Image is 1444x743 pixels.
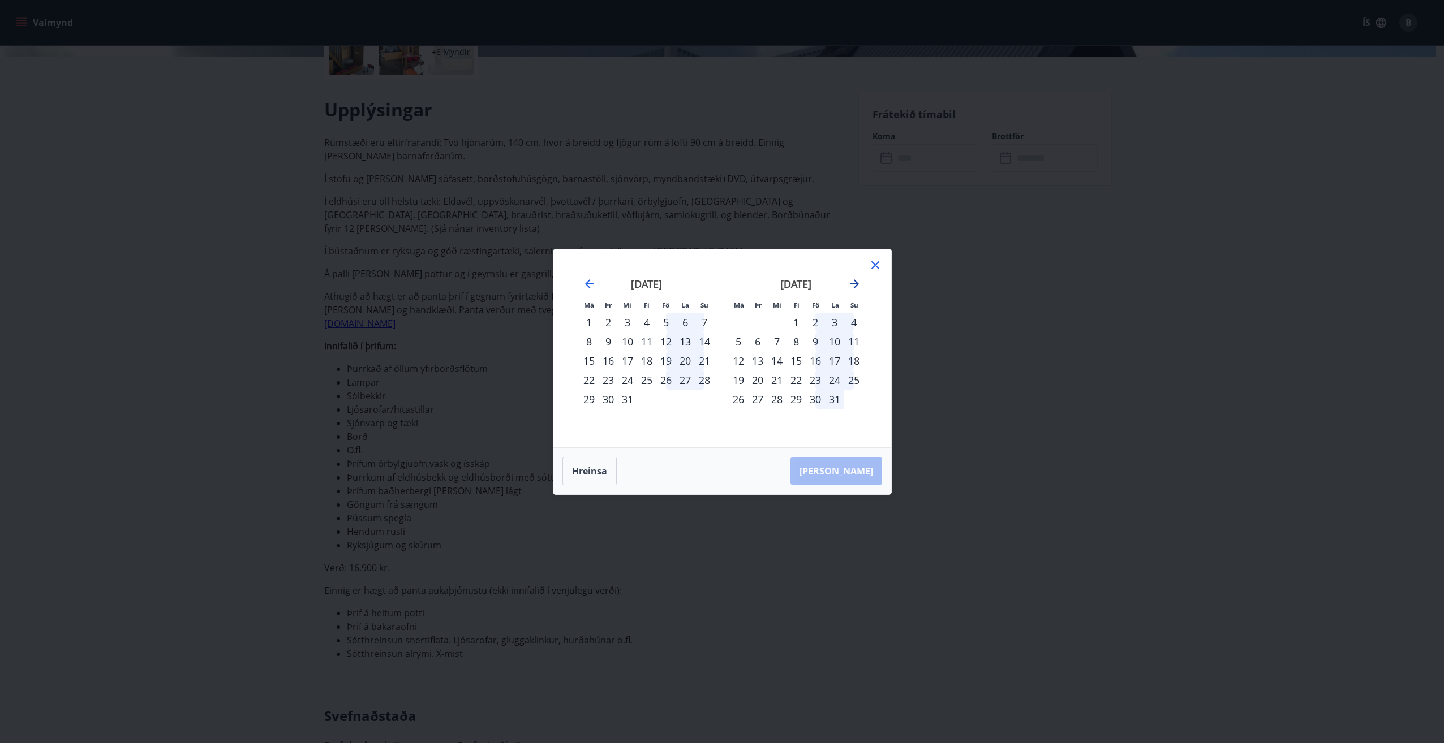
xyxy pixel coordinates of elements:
[656,313,676,332] div: 5
[844,332,863,351] td: Choose sunnudagur, 11. janúar 2026 as your check-in date. It’s available.
[825,332,844,351] div: 10
[579,332,599,351] div: 8
[748,332,767,351] td: Choose þriðjudagur, 6. janúar 2026 as your check-in date. It’s available.
[695,313,714,332] td: Choose sunnudagur, 7. desember 2025 as your check-in date. It’s available.
[825,351,844,370] div: 17
[825,390,844,409] td: Choose laugardagur, 31. janúar 2026 as your check-in date. It’s available.
[787,313,806,332] td: Choose fimmtudagur, 1. janúar 2026 as your check-in date. It’s available.
[618,390,637,409] td: Choose miðvikudagur, 31. desember 2025 as your check-in date. It’s available.
[599,313,618,332] div: 2
[637,370,656,390] div: 25
[695,370,714,390] div: 28
[656,370,676,390] div: 26
[806,351,825,370] div: 16
[637,313,656,332] div: 4
[695,332,714,351] td: Choose sunnudagur, 14. desember 2025 as your check-in date. It’s available.
[599,390,618,409] div: 30
[579,313,599,332] div: 1
[562,457,617,485] button: Hreinsa
[599,351,618,370] div: 16
[662,301,669,309] small: Fö
[748,351,767,370] div: 13
[806,332,825,351] div: 9
[656,313,676,332] td: Choose föstudagur, 5. desember 2025 as your check-in date. It’s available.
[599,332,618,351] div: 9
[637,370,656,390] td: Choose fimmtudagur, 25. desember 2025 as your check-in date. It’s available.
[599,332,618,351] td: Choose þriðjudagur, 9. desember 2025 as your check-in date. It’s available.
[695,370,714,390] td: Choose sunnudagur, 28. desember 2025 as your check-in date. It’s available.
[618,370,637,390] td: Choose miðvikudagur, 24. desember 2025 as your check-in date. It’s available.
[637,332,656,351] td: Choose fimmtudagur, 11. desember 2025 as your check-in date. It’s available.
[787,332,806,351] td: Choose fimmtudagur, 8. janúar 2026 as your check-in date. It’s available.
[729,370,748,390] div: 19
[773,301,781,309] small: Mi
[618,390,637,409] div: 31
[806,313,825,332] td: Choose föstudagur, 2. janúar 2026 as your check-in date. It’s available.
[748,370,767,390] div: 20
[579,390,599,409] div: 29
[780,277,811,291] strong: [DATE]
[676,332,695,351] div: 13
[734,301,744,309] small: Má
[567,263,878,434] div: Calendar
[767,332,787,351] div: 7
[579,313,599,332] td: Choose mánudagur, 1. desember 2025 as your check-in date. It’s available.
[755,301,762,309] small: Þr
[729,332,748,351] div: 5
[637,332,656,351] div: 11
[631,277,662,291] strong: [DATE]
[794,301,800,309] small: Fi
[825,313,844,332] div: 3
[618,313,637,332] td: Choose miðvikudagur, 3. desember 2025 as your check-in date. It’s available.
[695,332,714,351] div: 14
[787,351,806,370] td: Choose fimmtudagur, 15. janúar 2026 as your check-in date. It’s available.
[729,351,748,370] div: 12
[579,332,599,351] td: Choose mánudagur, 8. desember 2025 as your check-in date. It’s available.
[787,332,806,351] div: 8
[656,351,676,370] div: 19
[767,370,787,390] div: 21
[767,351,787,370] div: 14
[787,390,806,409] div: 29
[700,301,708,309] small: Su
[825,390,844,409] div: 31
[618,313,637,332] div: 3
[579,370,599,390] td: Choose mánudagur, 22. desember 2025 as your check-in date. It’s available.
[729,370,748,390] td: Choose mánudagur, 19. janúar 2026 as your check-in date. It’s available.
[767,370,787,390] td: Choose miðvikudagur, 21. janúar 2026 as your check-in date. It’s available.
[806,370,825,390] td: Choose föstudagur, 23. janúar 2026 as your check-in date. It’s available.
[787,313,806,332] div: 1
[748,370,767,390] td: Choose þriðjudagur, 20. janúar 2026 as your check-in date. It’s available.
[825,370,844,390] td: Choose laugardagur, 24. janúar 2026 as your check-in date. It’s available.
[599,390,618,409] td: Choose þriðjudagur, 30. desember 2025 as your check-in date. It’s available.
[676,370,695,390] td: Choose laugardagur, 27. desember 2025 as your check-in date. It’s available.
[806,370,825,390] div: 23
[618,351,637,370] td: Choose miðvikudagur, 17. desember 2025 as your check-in date. It’s available.
[831,301,839,309] small: La
[748,332,767,351] div: 6
[825,351,844,370] td: Choose laugardagur, 17. janúar 2026 as your check-in date. It’s available.
[676,332,695,351] td: Choose laugardagur, 13. desember 2025 as your check-in date. It’s available.
[695,313,714,332] div: 7
[695,351,714,370] td: Choose sunnudagur, 21. desember 2025 as your check-in date. It’s available.
[583,277,596,291] div: Move backward to switch to the previous month.
[599,370,618,390] td: Choose þriðjudagur, 23. desember 2025 as your check-in date. It’s available.
[618,351,637,370] div: 17
[844,313,863,332] div: 4
[748,390,767,409] td: Choose þriðjudagur, 27. janúar 2026 as your check-in date. It’s available.
[844,313,863,332] td: Choose sunnudagur, 4. janúar 2026 as your check-in date. It’s available.
[579,390,599,409] td: Choose mánudagur, 29. desember 2025 as your check-in date. It’s available.
[656,370,676,390] td: Choose föstudagur, 26. desember 2025 as your check-in date. It’s available.
[599,313,618,332] td: Choose þriðjudagur, 2. desember 2025 as your check-in date. It’s available.
[729,390,748,409] td: Choose mánudagur, 26. janúar 2026 as your check-in date. It’s available.
[825,370,844,390] div: 24
[767,351,787,370] td: Choose miðvikudagur, 14. janúar 2026 as your check-in date. It’s available.
[767,332,787,351] td: Choose miðvikudagur, 7. janúar 2026 as your check-in date. It’s available.
[599,351,618,370] td: Choose þriðjudagur, 16. desember 2025 as your check-in date. It’s available.
[787,351,806,370] div: 15
[812,301,819,309] small: Fö
[676,313,695,332] td: Choose laugardagur, 6. desember 2025 as your check-in date. It’s available.
[729,351,748,370] td: Choose mánudagur, 12. janúar 2026 as your check-in date. It’s available.
[806,332,825,351] td: Choose föstudagur, 9. janúar 2026 as your check-in date. It’s available.
[599,370,618,390] div: 23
